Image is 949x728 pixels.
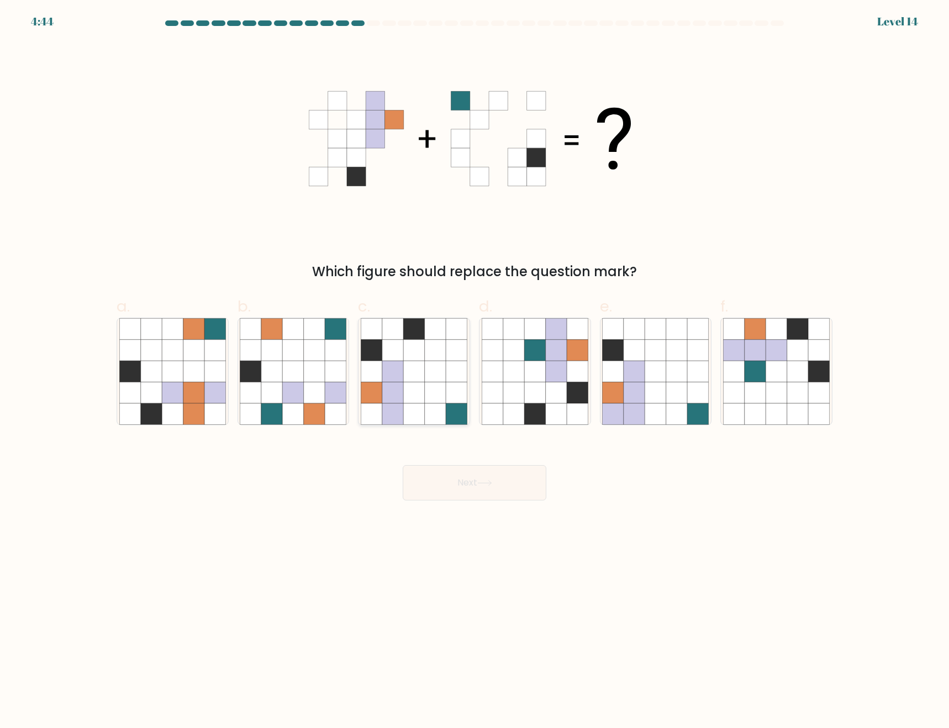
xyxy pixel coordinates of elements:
div: Level 14 [877,13,918,30]
div: Which figure should replace the question mark? [123,262,826,282]
span: f. [720,296,728,317]
span: d. [479,296,492,317]
span: e. [600,296,612,317]
span: b. [238,296,251,317]
button: Next [403,465,546,500]
span: a. [117,296,130,317]
div: 4:44 [31,13,54,30]
span: c. [358,296,370,317]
